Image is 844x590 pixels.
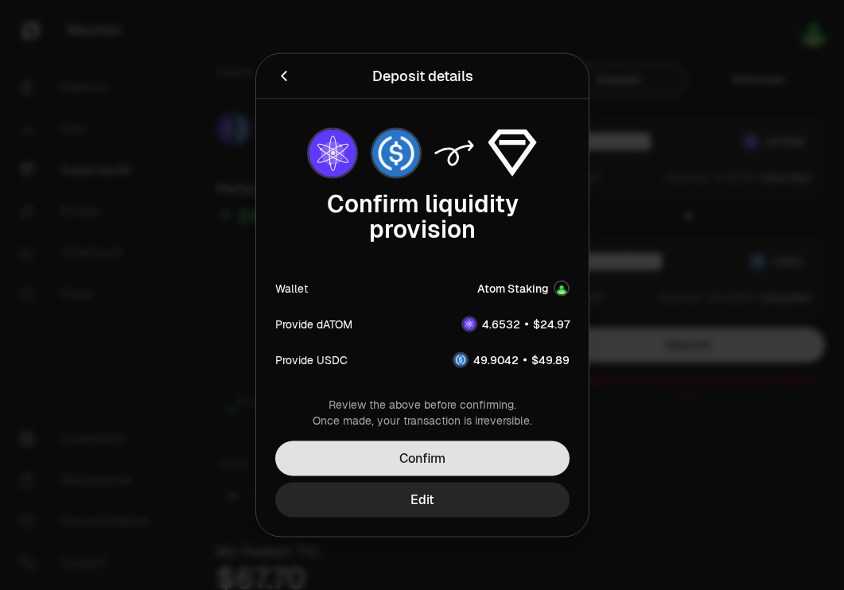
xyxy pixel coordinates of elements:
div: Wallet [275,281,308,297]
button: Atom StakingAccount Image [477,281,570,297]
div: Review the above before confirming. Once made, your transaction is irreversible. [275,397,570,429]
div: Atom Staking [477,281,549,297]
div: Provide USDC [275,351,348,367]
button: Back [275,65,293,87]
div: Provide dATOM [275,316,352,332]
div: Deposit details [371,65,473,87]
button: Edit [275,483,570,518]
img: USDC Logo [454,353,467,366]
button: Confirm [275,441,570,476]
img: Account Image [555,282,568,295]
img: USDC Logo [372,130,420,177]
div: Confirm liquidity provision [275,192,570,243]
img: dATOM Logo [463,317,476,330]
img: dATOM Logo [309,130,356,177]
